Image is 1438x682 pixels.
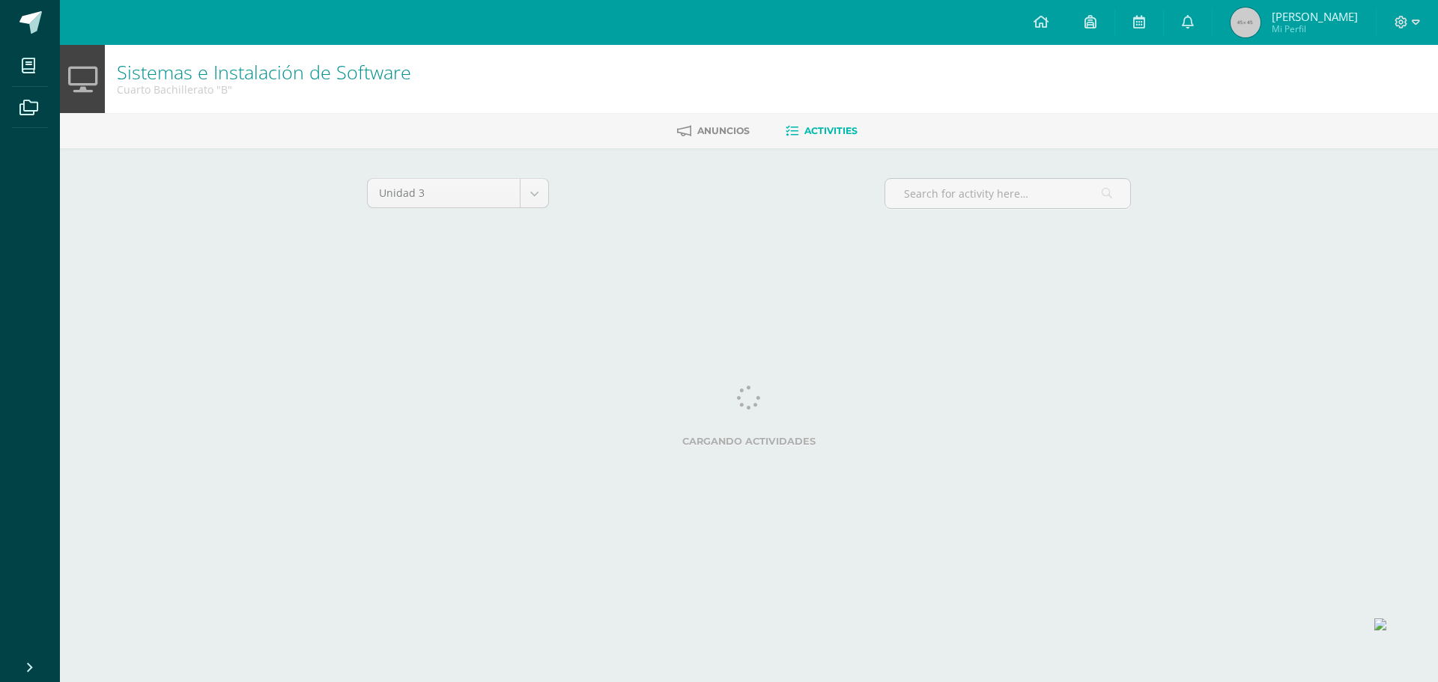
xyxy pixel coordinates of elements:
a: Sistemas e Instalación de Software [117,59,411,85]
span: Anuncios [697,125,750,136]
h1: Sistemas e Instalación de Software [117,61,411,82]
a: Anuncios [677,119,750,143]
span: Mi Perfil [1272,22,1358,35]
label: Cargando actividades [367,436,1131,447]
a: Unidad 3 [368,179,548,207]
span: [PERSON_NAME] [1272,9,1358,24]
span: Activities [804,125,858,136]
img: 45x45 [1231,7,1260,37]
div: Cuarto Bachillerato 'B' [117,82,411,97]
input: Search for activity here… [885,179,1130,208]
span: Unidad 3 [379,179,509,207]
a: Activities [786,119,858,143]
